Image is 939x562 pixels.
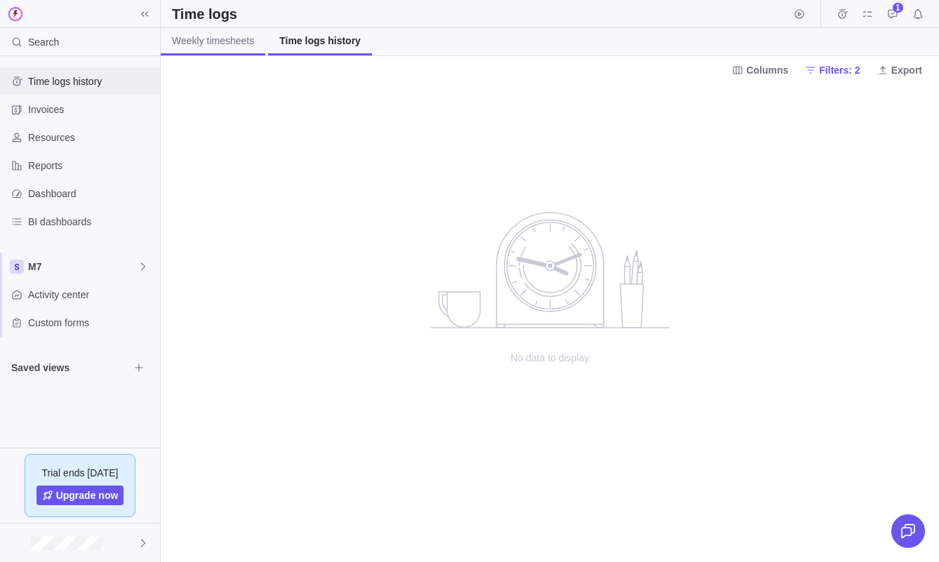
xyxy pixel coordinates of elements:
a: Approval requests [883,11,903,22]
span: Approval requests [883,4,903,24]
span: Resources [28,131,154,145]
span: My assignments [858,4,877,24]
a: Time logs [832,11,852,22]
a: Time logs history [268,28,372,55]
span: Time logs [832,4,852,24]
a: Notifications [908,11,928,22]
span: M7 [28,260,138,274]
span: BI dashboards [28,215,154,229]
span: Custom forms [28,316,154,330]
span: Time logs history [279,34,361,48]
span: Activity center [28,288,154,302]
span: No data to display [410,351,691,365]
a: My assignments [858,11,877,22]
span: Browse views [129,358,149,377]
span: Saved views [11,361,129,375]
span: Time logs history [28,74,154,88]
span: Filters: 2 [799,60,865,80]
span: Trial ends [DATE] [42,466,119,480]
img: logo [6,4,25,24]
h2: Time logs [172,4,237,24]
span: Export [872,60,928,80]
div: Emily Halvorson [8,535,25,551]
span: Export [891,63,922,77]
span: Columns [746,63,788,77]
span: Start timer [790,4,809,24]
span: Search [28,35,59,49]
a: Upgrade now [36,486,124,505]
a: Weekly timesheets [161,28,265,55]
span: Upgrade now [56,488,119,502]
span: Filters: 2 [819,63,860,77]
div: no data to show [410,83,691,562]
span: Dashboard [28,187,154,201]
span: Weekly timesheets [172,34,254,48]
span: Invoices [28,102,154,116]
span: Columns [726,60,794,80]
span: Reports [28,159,154,173]
span: Notifications [908,4,928,24]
